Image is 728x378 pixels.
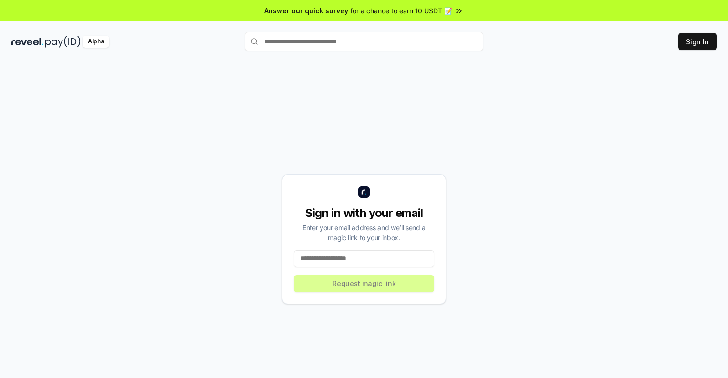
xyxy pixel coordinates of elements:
[350,6,452,16] span: for a chance to earn 10 USDT 📝
[294,205,434,221] div: Sign in with your email
[45,36,81,48] img: pay_id
[678,33,717,50] button: Sign In
[358,186,370,198] img: logo_small
[264,6,348,16] span: Answer our quick survey
[294,223,434,243] div: Enter your email address and we’ll send a magic link to your inbox.
[83,36,109,48] div: Alpha
[11,36,43,48] img: reveel_dark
